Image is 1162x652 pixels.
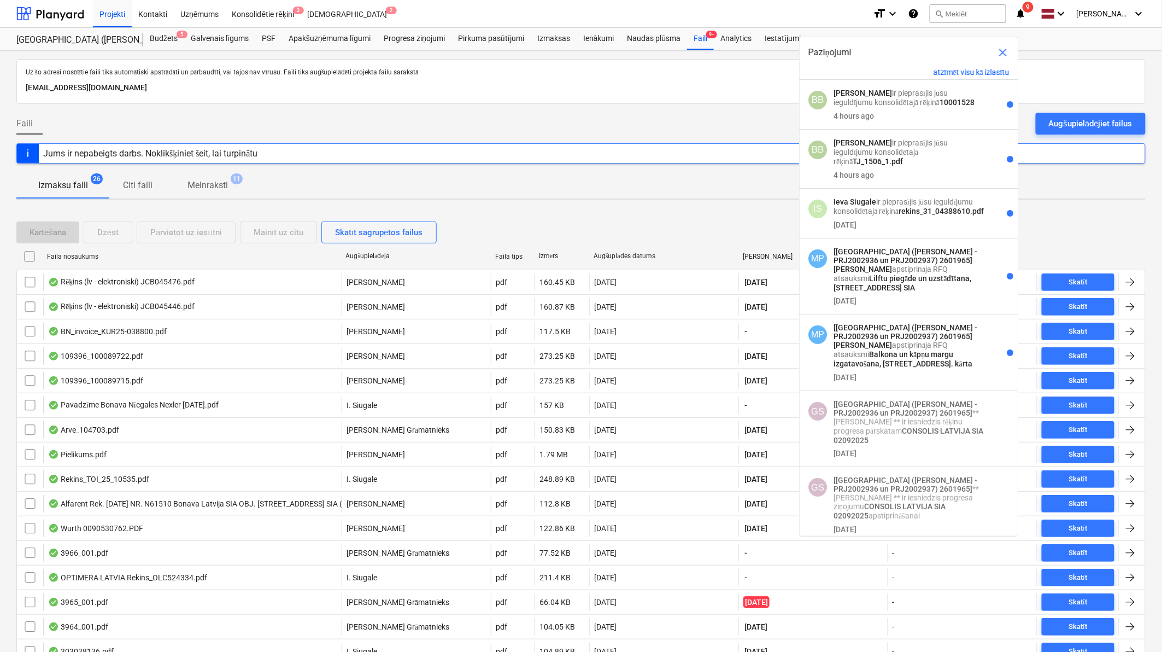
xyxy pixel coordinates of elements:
[496,598,507,607] div: pdf
[539,352,575,360] div: 273.25 KB
[811,254,824,263] span: MP
[1077,9,1131,19] span: [PERSON_NAME] Grāmatnieks
[48,327,59,336] div: OCR pabeigts
[834,197,876,206] strong: Ieva Siugale
[48,499,59,508] div: OCR pabeigts
[1042,618,1114,636] button: Skatīt
[539,622,575,631] div: 104.05 KB
[47,253,337,260] div: Faila nosaukums
[48,278,59,287] div: OCR pabeigts
[1042,397,1114,414] button: Skatīt
[1036,113,1146,135] button: Augšupielādējiet failus
[48,376,59,385] div: OCR pabeigts
[377,28,451,50] a: Progresa ziņojumi
[346,252,486,260] div: Augšupielādēja
[594,573,617,582] div: [DATE]
[834,323,986,369] p: apstiprināja RFQ atsauksmi
[743,424,768,435] span: [DATE]
[808,249,827,268] div: Mārtiņš Pogulis
[1042,298,1114,316] button: Skatīt
[594,302,617,311] div: [DATE]
[594,622,617,631] div: [DATE]
[930,4,1006,23] button: Meklēt
[539,499,571,508] div: 112.8 KB
[834,274,971,292] strong: Lilftu piegāde un uzstādīšana, [STREET_ADDRESS] SIA
[347,548,449,558] p: [PERSON_NAME] Grāmatnieks
[347,572,377,583] p: I. Siugale
[48,475,149,484] div: Rekins_TOI_25_10535.pdf
[577,28,621,50] a: Ienākumi
[539,252,585,260] div: Izmērs
[1069,596,1088,609] div: Skatīt
[893,598,895,607] div: -
[758,28,807,50] a: Iestatījumi
[687,28,714,50] div: Faili
[1069,449,1088,461] div: Skatīt
[808,478,827,497] div: Guntis Smits
[1015,7,1026,20] i: notifications
[143,28,184,50] a: Budžets5
[834,247,977,265] strong: [[GEOGRAPHIC_DATA] ([PERSON_NAME] - PRJ2002936 un PRJ2002937) 2601965]
[48,327,167,336] div: BN_invoice_KUR25-038800.pdf
[496,302,507,311] div: pdf
[893,622,895,631] div: -
[347,351,405,362] p: [PERSON_NAME]
[594,327,617,336] div: [DATE]
[539,302,575,311] div: 160.87 KB
[706,31,717,38] span: 9+
[834,373,856,382] div: [DATE]
[743,400,748,411] span: -
[347,474,377,485] p: I. Siugale
[496,549,507,557] div: pdf
[808,141,827,159] div: Beāte Bārdiņa
[1069,276,1088,289] div: Skatīt
[184,28,255,50] div: Galvenais līgums
[451,28,531,50] a: Pirkuma pasūtījumi
[48,302,195,311] div: Rēķins (lv - elektroniski) JCB045446.pdf
[48,426,59,434] div: OCR pabeigts
[594,401,617,410] div: [DATE]
[594,376,617,385] div: [DATE]
[834,112,874,120] div: 4 hours ago
[91,173,103,184] span: 26
[1042,446,1114,463] button: Skatīt
[834,350,972,368] strong: Balkona un kāpņu margu izgatavošana, [STREET_ADDRESS]. kārta
[834,89,986,107] p: ir pieprasījis jūsu ieguldījumu konsolidētajā rēķinā
[594,278,617,287] div: [DATE]
[1069,522,1088,535] div: Skatīt
[834,400,977,417] strong: [[GEOGRAPHIC_DATA] ([PERSON_NAME] - PRJ2002936 un PRJ2002937) 2601965]
[893,573,895,582] div: -
[714,28,758,50] a: Analytics
[496,622,507,631] div: pdf
[321,222,437,243] button: Skatīt sagrupētos failus
[834,427,983,445] strong: CONSOLIS LATVIJA SIA 02092025
[1042,593,1114,611] button: Skatīt
[48,622,59,631] div: OCR pabeigts
[940,98,975,107] strong: 10001528
[834,476,977,493] strong: [[GEOGRAPHIC_DATA] ([PERSON_NAME] - PRJ2002936 un PRJ2002937) 2601965]
[834,138,986,166] p: ir pieprasījis jūsu ieguldījumu konsolidētajā rēķinā
[282,28,377,50] div: Apakšuzņēmuma līgumi
[48,573,207,582] div: OPTIMERA LATVIA Rekins_OLC524334.pdf
[834,502,946,520] strong: CONSOLIS LATVIJA SIA 02092025
[495,253,530,260] div: Faila tips
[48,352,59,360] div: OCR pabeigts
[1042,495,1114,513] button: Skatīt
[834,197,986,216] p: ir pieprasījis jūsu ieguldījumu konsolidētajā rēķinā
[594,426,617,434] div: [DATE]
[335,225,423,240] div: Skatīt sagrupētos failus
[123,179,152,192] p: Citi faili
[743,351,768,362] span: [DATE]
[834,296,856,305] div: [DATE]
[743,474,768,485] span: [DATE]
[231,173,243,184] span: 11
[347,375,405,386] p: [PERSON_NAME]
[347,523,405,534] p: [PERSON_NAME]
[1069,473,1088,486] div: Skatīt
[48,376,143,385] div: 109396_100089715.pdf
[1042,347,1114,365] button: Skatīt
[48,475,59,484] div: OCR pabeigts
